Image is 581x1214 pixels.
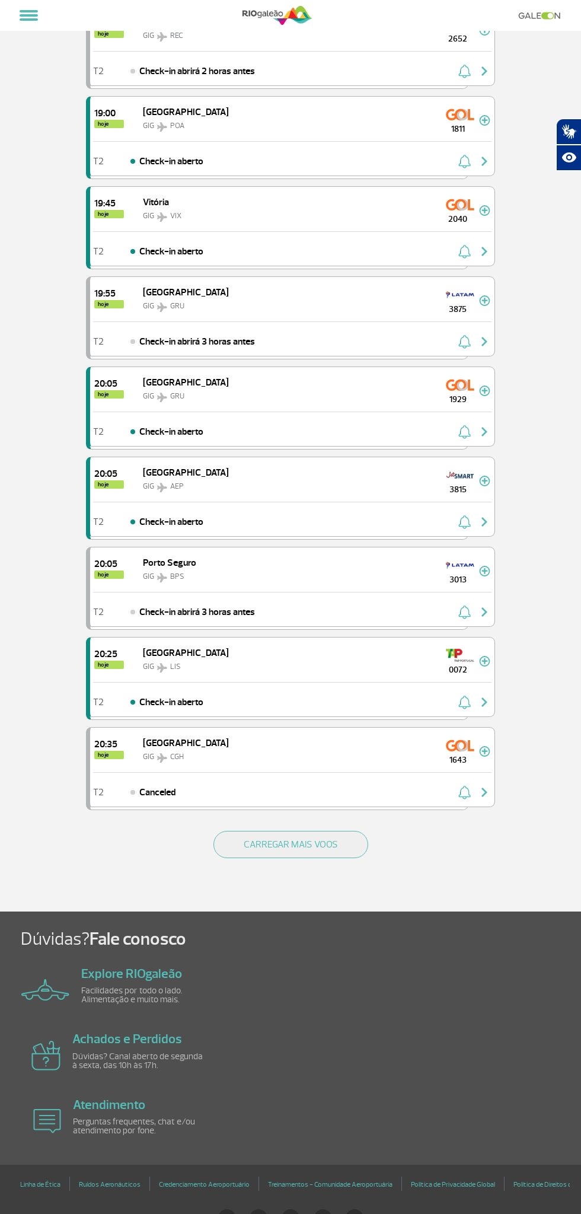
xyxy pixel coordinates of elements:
span: T2 [93,608,104,616]
img: mais-info-painel-voo.svg [479,205,490,216]
img: sino-painel-voo.svg [458,244,471,259]
img: mais-info-painel-voo.svg [479,476,490,486]
span: 0072 [436,664,479,676]
p: Dúvidas? Canal aberto de segunda à sexta, das 10h às 17h. [72,1052,209,1070]
span: Vitória [143,196,169,208]
img: seta-direita-painel-voo.svg [477,244,491,259]
span: [GEOGRAPHIC_DATA] [143,106,229,118]
img: GOL Transportes Aereos [446,375,474,394]
img: sino-painel-voo.svg [458,515,471,529]
span: 2025-08-28 19:00:00 [94,109,124,118]
h1: Dúvidas? [21,928,581,951]
span: 2025-08-28 20:05:00 [94,379,124,388]
img: TAM LINHAS AEREAS [446,285,474,304]
span: 1929 [436,393,479,406]
a: Achados e Perdidos [72,1031,182,1047]
span: GIG [143,752,154,761]
img: airplane icon [33,1109,61,1133]
span: T2 [93,337,104,346]
span: Check-in abrirá 3 horas antes [139,334,255,349]
img: sino-painel-voo.svg [458,64,471,78]
p: Facilidades por todo o lado. Alimentação e muito mais. [81,986,218,1004]
span: LIS [170,662,181,671]
img: seta-direita-painel-voo.svg [477,605,491,619]
span: 1643 [436,754,479,766]
a: Credenciamento Aeroportuário [159,1176,250,1193]
span: Porto Seguro [143,557,196,569]
span: GIG [143,301,154,311]
span: 2025-08-28 19:55:00 [94,289,124,298]
span: 3815 [436,483,479,496]
img: airplane icon [21,979,69,1000]
img: TAP Portugal [446,646,474,665]
img: seta-direita-painel-voo.svg [477,515,491,529]
button: Abrir recursos assistivos. [556,145,581,171]
img: GOL Transportes Aereos [446,105,474,124]
img: seta-direita-painel-voo.svg [477,334,491,349]
span: GIG [143,121,154,130]
span: [GEOGRAPHIC_DATA] [143,286,229,298]
span: Fale conosco [90,928,186,950]
img: mais-info-painel-voo.svg [479,746,490,757]
span: T2 [93,518,104,526]
img: GOL Transportes Aereos [446,195,474,214]
div: Plugin de acessibilidade da Hand Talk. [556,119,581,171]
span: GIG [143,211,154,221]
img: sino-painel-voo.svg [458,425,471,439]
span: VIX [170,211,181,221]
img: mais-info-painel-voo.svg [479,656,490,667]
span: GRU [170,301,184,311]
span: hoje [94,120,124,128]
span: [GEOGRAPHIC_DATA] [143,467,229,479]
span: 2025-08-28 20:05:00 [94,469,124,479]
img: airplane icon [31,1041,60,1070]
span: T2 [93,788,104,796]
img: JetSmart Argentina [446,466,474,485]
img: mais-info-painel-voo.svg [479,295,490,306]
img: sino-painel-voo.svg [458,334,471,349]
span: 2040 [436,213,479,225]
span: hoje [94,751,124,759]
span: 2025-08-28 19:45:00 [94,199,124,208]
span: T2 [93,428,104,436]
span: Check-in abrirá 2 horas antes [139,64,255,78]
span: hoje [94,300,124,308]
span: CGH [170,752,184,761]
span: hoje [94,30,124,38]
span: Check-in aberto [139,244,203,259]
span: GIG [143,482,154,491]
span: 2025-08-28 20:05:00 [94,559,124,569]
span: hoje [94,210,124,218]
a: Treinamentos - Comunidade Aeroportuária [268,1176,392,1193]
span: POA [170,121,184,130]
span: T2 [93,157,104,165]
span: Check-in abrirá 3 horas antes [139,605,255,619]
img: mais-info-painel-voo.svg [479,566,490,576]
button: Abrir tradutor de língua de sinais. [556,119,581,145]
span: 2652 [436,33,479,45]
span: BPS [170,572,184,581]
img: mais-info-painel-voo.svg [479,115,490,126]
span: 2025-08-28 20:25:00 [94,649,124,659]
a: Política de Privacidade Global [411,1176,495,1193]
img: seta-direita-painel-voo.svg [477,64,491,78]
a: Linha de Ética [20,1176,60,1193]
span: hoje [94,571,124,579]
span: GIG [143,391,154,401]
span: 1811 [436,123,479,135]
a: Atendimento [73,1097,145,1113]
span: GIG [143,662,154,671]
span: [GEOGRAPHIC_DATA] [143,737,229,749]
span: GIG [143,572,154,581]
span: 3875 [436,303,479,316]
img: sino-painel-voo.svg [458,695,471,709]
img: mais-info-painel-voo.svg [479,385,490,396]
span: T2 [93,67,104,75]
span: AEP [170,482,184,491]
span: T2 [93,698,104,706]
img: sino-painel-voo.svg [458,154,471,168]
span: Check-in aberto [139,154,203,168]
img: seta-direita-painel-voo.svg [477,425,491,439]
span: Canceled [139,785,175,799]
button: CARREGAR MAIS VOOS [213,831,368,858]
